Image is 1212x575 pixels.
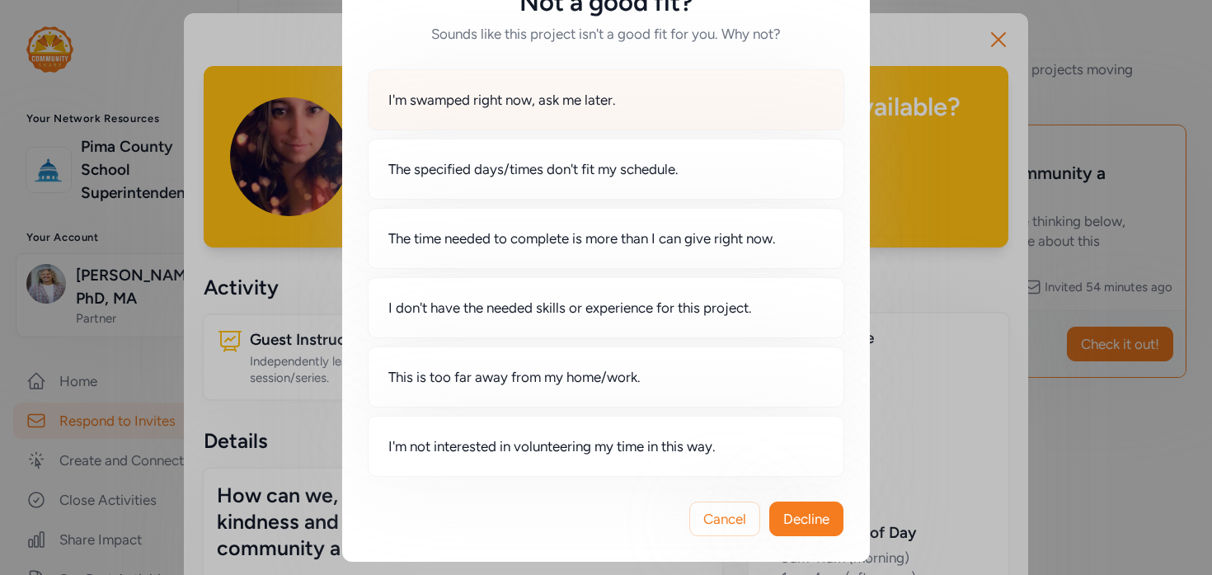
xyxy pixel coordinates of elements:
span: Decline [783,509,829,529]
span: I'm swamped right now, ask me later. [388,90,616,110]
span: Cancel [703,509,746,529]
button: Decline [769,502,843,536]
span: I don't have the needed skills or experience for this project. [388,298,752,318]
h6: Sounds like this project isn't a good fit for you. Why not? [369,24,843,44]
span: This is too far away from my home/work. [388,367,641,387]
span: I'm not interested in volunteering my time in this way. [388,436,716,456]
span: The time needed to complete is more than I can give right now. [388,229,776,248]
button: Cancel [689,502,760,536]
span: The specified days/times don't fit my schedule. [388,159,679,179]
